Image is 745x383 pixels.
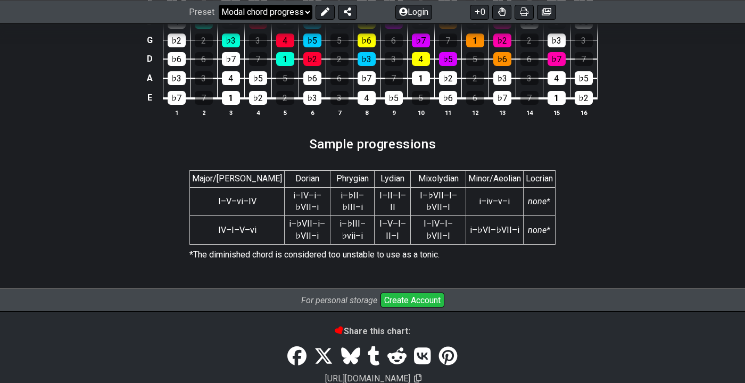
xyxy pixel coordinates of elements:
[195,91,213,105] div: 7
[303,71,321,85] div: ♭6
[380,293,444,307] button: Create Account
[548,52,566,66] div: ♭7
[310,342,337,371] a: Tweet
[380,107,407,119] th: 9
[410,342,435,371] a: VK
[271,107,299,119] th: 5
[543,107,570,119] th: 15
[439,52,457,66] div: ♭5
[515,4,534,19] button: Print
[303,91,321,105] div: ♭3
[222,34,240,47] div: ♭3
[575,71,593,85] div: ♭5
[330,171,374,187] th: Phrygian
[439,71,457,85] div: ♭2
[466,187,523,216] td: i–iv–v–i
[285,171,330,187] th: Dorian
[493,71,511,85] div: ♭3
[520,71,539,85] div: 3
[520,91,539,105] div: 7
[548,71,566,85] div: 4
[276,71,294,85] div: 5
[168,52,186,66] div: ♭6
[249,91,267,105] div: ♭2
[466,91,484,105] div: 6
[375,187,411,216] td: I–II–I–II
[520,34,539,47] div: 2
[439,91,457,105] div: ♭6
[411,187,466,216] td: I–♭VII–I–♭VII–I
[520,52,539,66] div: 6
[338,4,357,19] button: Share Preset
[493,34,511,47] div: ♭2
[249,34,267,47] div: 3
[299,107,326,119] th: 6
[466,52,484,66] div: 5
[335,326,410,336] b: Share this chart:
[190,107,217,119] th: 2
[330,52,349,66] div: 2
[385,52,403,66] div: 3
[249,71,267,85] div: ♭5
[385,34,403,47] div: 6
[375,216,411,245] td: I–V–I–II–I
[276,91,294,105] div: 2
[168,34,186,47] div: ♭2
[303,34,321,47] div: ♭5
[189,249,556,261] p: *The diminished chord is considered too unstable to use as a tonic.
[407,107,434,119] th: 10
[285,216,330,245] td: i–♭VII–i–♭VII–i
[284,342,310,371] a: Share on Facebook
[143,88,156,108] td: E
[195,71,213,85] div: 3
[195,52,213,66] div: 6
[412,52,430,66] div: 4
[190,171,285,187] th: Major/[PERSON_NAME]
[330,71,349,85] div: 6
[316,4,335,19] button: Edit Preset
[189,7,214,17] span: Preset
[222,71,240,85] div: 4
[395,4,432,19] button: Login
[466,216,523,245] td: i–♭VI–♭VII–i
[466,171,523,187] th: Minor/Aeolian
[358,52,376,66] div: ♭3
[412,34,430,47] div: ♭7
[528,225,550,235] em: none*
[330,91,349,105] div: 3
[143,68,156,88] td: A
[434,107,461,119] th: 11
[375,171,411,187] th: Lydian
[528,196,550,206] em: none*
[435,342,461,371] a: Pinterest
[358,91,376,105] div: 4
[492,4,511,19] button: Toggle Dexterity for all fretkits
[309,138,436,150] h2: Sample progressions
[244,107,271,119] th: 4
[385,91,403,105] div: ♭5
[326,107,353,119] th: 7
[461,107,489,119] th: 12
[222,91,240,105] div: 1
[575,91,593,105] div: ♭2
[168,71,186,85] div: ♭3
[516,107,543,119] th: 14
[358,34,376,47] div: ♭6
[523,171,555,187] th: Locrian
[412,71,430,85] div: 1
[163,107,190,119] th: 1
[439,34,457,47] div: 7
[548,91,566,105] div: 1
[470,4,489,19] button: 0
[285,187,330,216] td: i–IV–i–♭VII–i
[276,34,294,47] div: 4
[168,91,186,105] div: ♭7
[575,52,593,66] div: 7
[411,216,466,245] td: I–IV–I–♭VII–I
[330,216,374,245] td: i–♭III–♭vii–i
[301,295,377,305] i: For personal storage
[493,91,511,105] div: ♭7
[537,4,556,19] button: Create image
[249,52,267,66] div: 7
[575,34,593,47] div: 3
